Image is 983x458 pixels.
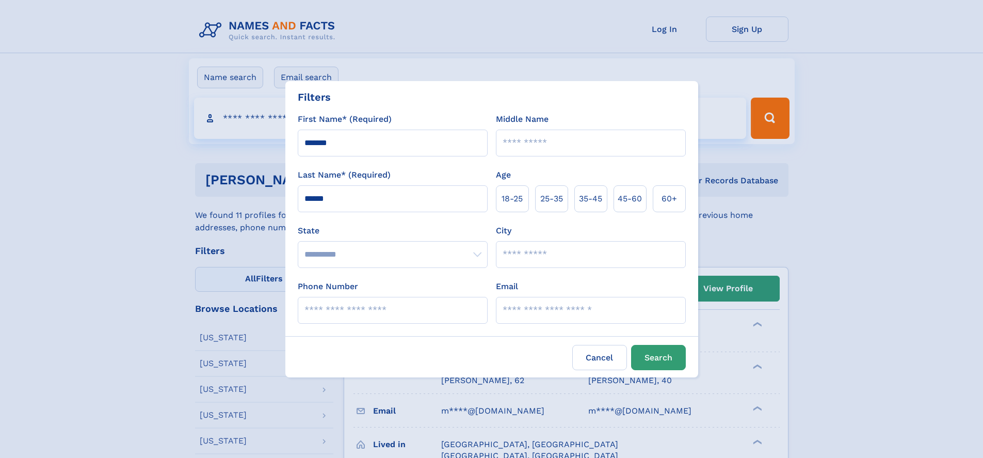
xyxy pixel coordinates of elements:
[662,193,677,205] span: 60+
[631,345,686,370] button: Search
[540,193,563,205] span: 25‑35
[579,193,602,205] span: 35‑45
[572,345,627,370] label: Cancel
[298,113,392,125] label: First Name* (Required)
[618,193,642,205] span: 45‑60
[496,225,511,237] label: City
[298,225,488,237] label: State
[496,169,511,181] label: Age
[298,89,331,105] div: Filters
[502,193,523,205] span: 18‑25
[298,169,391,181] label: Last Name* (Required)
[298,280,358,293] label: Phone Number
[496,280,518,293] label: Email
[496,113,549,125] label: Middle Name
